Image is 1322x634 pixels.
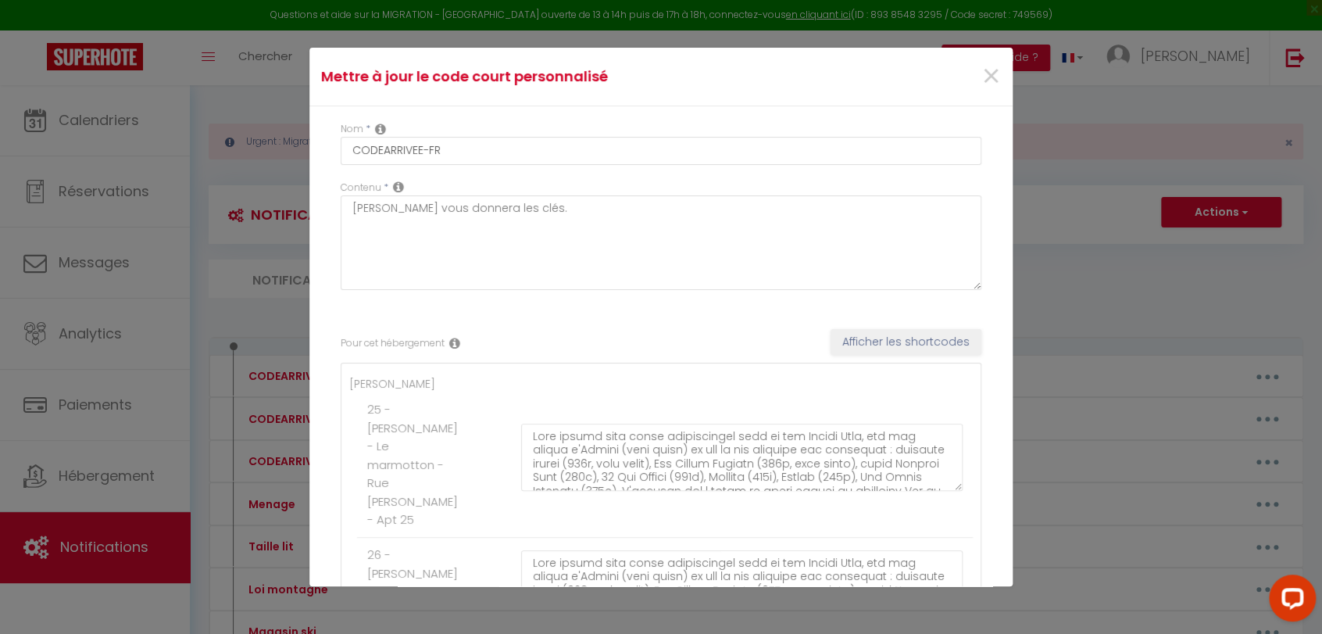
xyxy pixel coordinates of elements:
[321,66,767,88] h4: Mettre à jour le code court personnalisé
[341,137,981,165] input: Custom code name
[349,375,435,392] label: [PERSON_NAME]
[449,337,460,349] i: Rental
[1256,568,1322,634] iframe: LiveChat chat widget
[341,181,381,195] label: Contenu
[981,53,1001,100] span: ×
[375,123,386,135] i: Custom short code name
[831,329,981,356] button: Afficher les shortcodes
[393,181,404,193] i: Replacable content
[341,336,445,351] label: Pour cet hébergement
[341,122,363,137] label: Nom
[981,60,1001,94] button: Close
[367,400,458,529] label: 25 - [PERSON_NAME] - Le marmotton - Rue [PERSON_NAME] - Apt 25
